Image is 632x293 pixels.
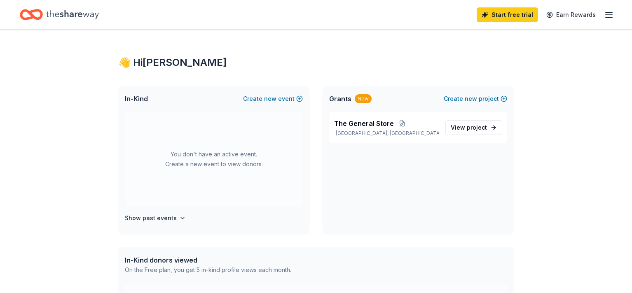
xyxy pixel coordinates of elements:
[118,56,514,69] div: 👋 Hi [PERSON_NAME]
[477,7,538,22] a: Start free trial
[541,7,601,22] a: Earn Rewards
[445,120,502,135] a: View project
[125,265,291,275] div: On the Free plan, you get 5 in-kind profile views each month.
[243,94,303,104] button: Createnewevent
[125,213,186,223] button: Show past events
[125,94,148,104] span: In-Kind
[264,94,276,104] span: new
[20,5,99,24] a: Home
[334,130,439,137] p: [GEOGRAPHIC_DATA], [GEOGRAPHIC_DATA]
[125,255,291,265] div: In-Kind donors viewed
[329,94,351,104] span: Grants
[334,119,394,128] span: The General Store
[125,112,303,207] div: You don't have an active event. Create a new event to view donors.
[125,213,177,223] h4: Show past events
[465,94,477,104] span: new
[444,94,507,104] button: Createnewproject
[467,124,487,131] span: project
[355,94,372,103] div: New
[451,123,487,133] span: View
